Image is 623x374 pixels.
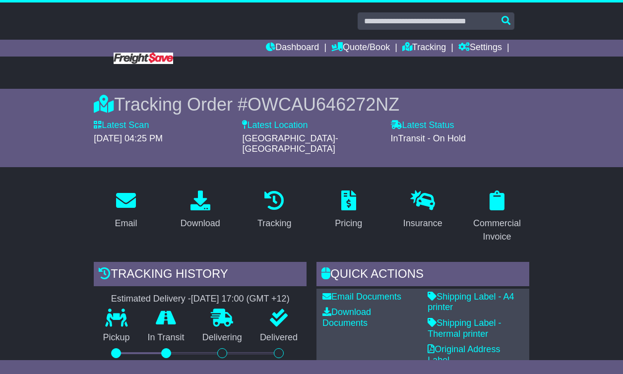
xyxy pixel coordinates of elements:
p: Delivered [251,332,307,343]
div: Quick Actions [316,262,529,289]
span: InTransit - On Hold [391,133,466,143]
a: Insurance [397,187,449,234]
a: Original Address Label [428,344,500,365]
div: Insurance [403,217,442,230]
div: Email [115,217,137,230]
div: Estimated Delivery - [94,294,307,305]
a: Email Documents [322,292,401,302]
span: [DATE] 04:25 PM [94,133,163,143]
a: Dashboard [266,40,319,57]
a: Quote/Book [331,40,390,57]
a: Email [109,187,144,234]
span: [GEOGRAPHIC_DATA]-[GEOGRAPHIC_DATA] [242,133,338,154]
a: Shipping Label - Thermal printer [428,318,501,339]
p: Delivering [193,332,251,343]
div: Download [181,217,220,230]
span: OWCAU646272NZ [248,94,399,115]
label: Latest Scan [94,120,149,131]
label: Latest Location [242,120,308,131]
a: Download [174,187,227,234]
div: Tracking Order # [94,94,529,115]
a: Download Documents [322,307,371,328]
img: Freight Save [114,53,173,64]
a: Tracking [251,187,298,234]
a: Pricing [328,187,369,234]
a: Commercial Invoice [465,187,529,247]
label: Latest Status [391,120,454,131]
div: Tracking [257,217,291,230]
div: Pricing [335,217,362,230]
a: Settings [458,40,502,57]
a: Shipping Label - A4 printer [428,292,514,312]
p: In Transit [138,332,193,343]
a: Tracking [402,40,446,57]
div: [DATE] 17:00 (GMT +12) [191,294,290,305]
div: Tracking history [94,262,307,289]
div: Commercial Invoice [471,217,523,244]
p: Pickup [94,332,138,343]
